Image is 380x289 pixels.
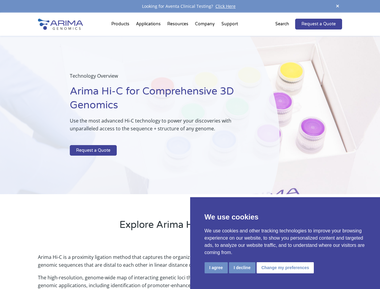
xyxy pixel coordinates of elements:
button: Change my preferences [257,262,314,273]
h2: Explore Arima Hi-C Technology [38,218,342,236]
h1: Arima Hi-C for Comprehensive 3D Genomics [70,85,249,117]
p: Technology Overview [70,72,249,85]
p: We use cookies [205,212,366,222]
div: Looking for Aventa Clinical Testing? [38,2,342,10]
a: Request a Quote [70,145,117,156]
a: Click Here [213,3,238,9]
button: I decline [229,262,255,273]
p: Search [275,20,289,28]
img: Arima-Genomics-logo [38,19,83,30]
button: I agree [205,262,228,273]
p: Use the most advanced Hi-C technology to power your discoveries with unparalleled access to the s... [70,117,249,137]
p: We use cookies and other tracking technologies to improve your browsing experience on our website... [205,227,366,256]
a: Request a Quote [295,19,342,30]
p: Arima Hi-C is a proximity ligation method that captures the organizational structure of chromatin... [38,253,342,274]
